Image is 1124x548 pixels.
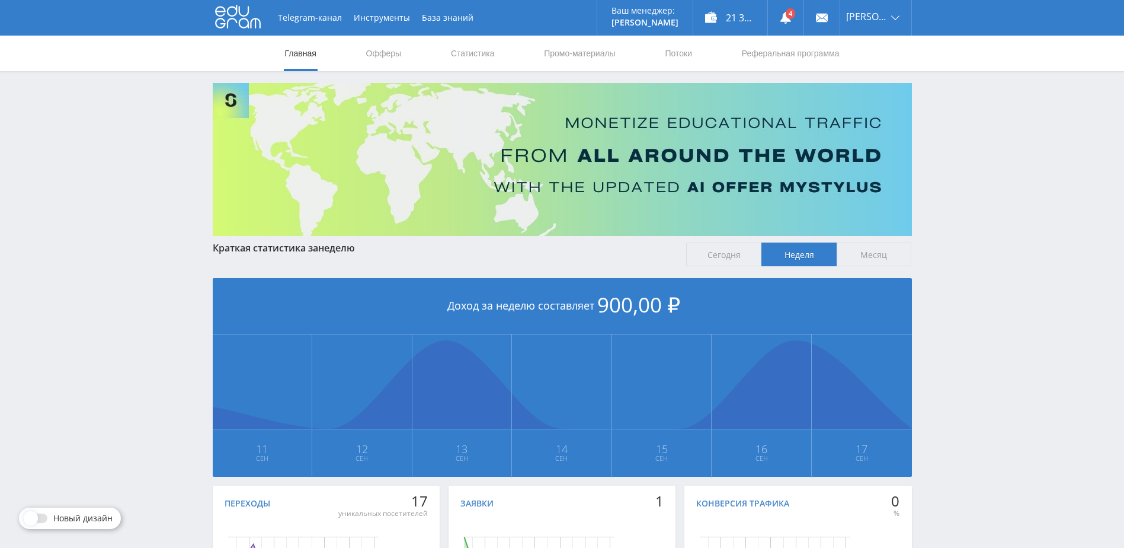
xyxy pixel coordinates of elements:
div: Доход за неделю составляет [213,278,912,334]
span: 15 [613,444,711,454]
div: Переходы [225,499,270,508]
span: Сен [513,454,611,463]
span: Сен [613,454,711,463]
div: Конверсия трафика [696,499,789,508]
span: неделю [318,241,355,254]
span: Сен [413,454,511,463]
span: 14 [513,444,611,454]
div: уникальных посетителей [338,509,428,518]
a: Потоки [664,36,693,71]
a: Статистика [450,36,496,71]
span: 900,00 ₽ [597,291,680,318]
span: Сегодня [686,243,761,266]
span: 12 [313,444,411,454]
a: Промо-материалы [543,36,616,71]
div: % [891,509,899,518]
span: 16 [712,444,811,454]
span: 13 [413,444,511,454]
a: Главная [284,36,318,71]
span: Сен [712,454,811,463]
div: Краткая статистика за [213,243,675,253]
div: 0 [891,493,899,509]
span: Месяц [837,243,912,266]
span: 11 [213,444,312,454]
p: Ваш менеджер: [611,6,678,15]
span: Сен [812,454,911,463]
div: Заявки [460,499,494,508]
span: Сен [313,454,411,463]
a: Реферальная программа [741,36,841,71]
span: 17 [812,444,911,454]
span: [PERSON_NAME] [846,12,888,21]
img: Banner [213,83,912,236]
span: Новый дизайн [53,514,113,523]
span: Неделя [761,243,837,266]
div: 17 [338,493,428,509]
p: [PERSON_NAME] [611,18,678,27]
a: Офферы [365,36,403,71]
span: Сен [213,454,312,463]
div: 1 [655,493,664,509]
